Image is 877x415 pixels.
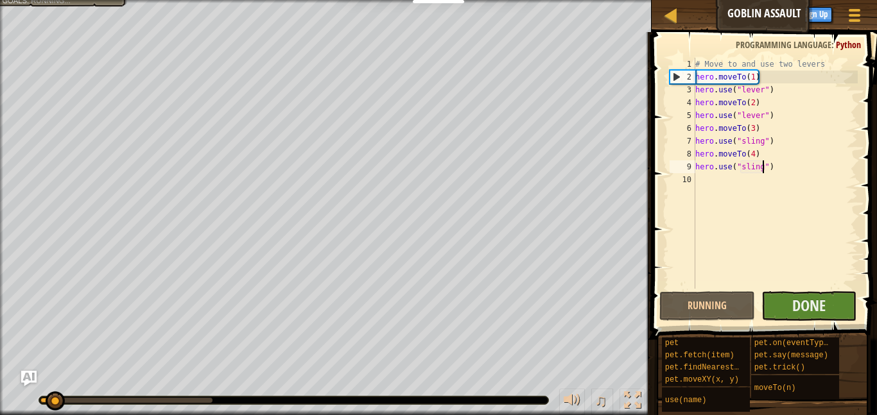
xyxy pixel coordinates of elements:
[670,71,695,83] div: 2
[754,339,874,348] span: pet.on(eventType, handler)
[799,7,832,22] button: Sign Up
[838,3,871,33] button: Show game menu
[765,7,786,19] span: Hints
[665,339,679,348] span: pet
[659,291,755,321] button: Running
[724,3,759,26] button: Ask AI
[736,38,831,51] span: Programming language
[792,295,826,316] span: Done
[665,363,790,372] span: pet.findNearestByType(type)
[670,122,695,135] div: 6
[754,363,805,372] span: pet.trick()
[731,7,752,19] span: Ask AI
[670,135,695,148] div: 7
[21,371,37,386] button: Ask AI
[559,389,585,415] button: Adjust volume
[591,389,613,415] button: ♫
[670,83,695,96] div: 3
[665,396,707,405] span: use(name)
[836,38,861,51] span: Python
[665,351,734,360] span: pet.fetch(item)
[754,351,828,360] span: pet.say(message)
[831,38,836,51] span: :
[761,291,857,321] button: Done
[670,109,695,122] div: 5
[670,58,695,71] div: 1
[620,389,645,415] button: Toggle fullscreen
[665,375,739,384] span: pet.moveXY(x, y)
[670,148,695,160] div: 8
[670,160,695,173] div: 9
[670,173,695,186] div: 10
[594,391,607,410] span: ♫
[754,384,796,393] span: moveTo(n)
[670,96,695,109] div: 4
